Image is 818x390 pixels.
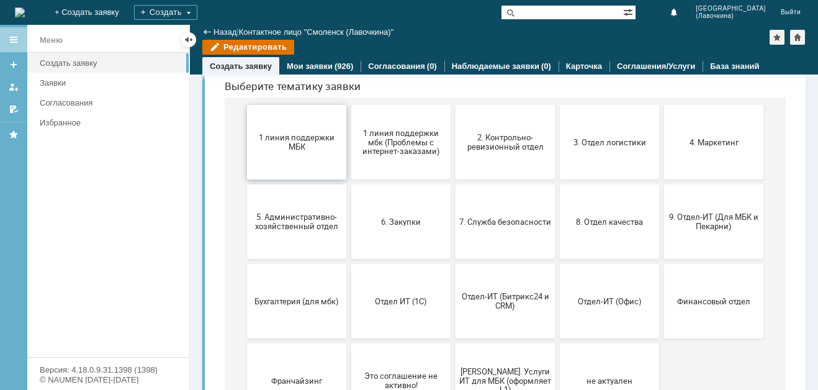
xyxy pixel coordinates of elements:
a: Мои согласования [4,99,24,119]
div: Контактное лицо "Смоленск (Лавочкина)" [239,27,394,37]
a: Соглашения/Услуги [617,61,695,71]
div: Создать заявку [40,58,181,68]
button: 1 линия поддержки МБК [32,149,132,224]
span: Финансовый отдел [453,340,545,350]
a: База знаний [710,61,759,71]
a: Карточка [566,61,602,71]
span: Отдел ИТ (1С) [140,340,232,350]
div: Заявки [40,78,181,88]
span: Бухгалтерия (для мбк) [36,340,128,350]
span: Отдел-ИТ (Офис) [349,340,441,350]
span: 1 линия поддержки МБК [36,177,128,196]
span: Отдел-ИТ (Битрикс24 и CRM) [245,336,336,355]
span: 9. Отдел-ИТ (Для МБК и Пекарни) [453,256,545,275]
div: Создать [134,5,197,20]
label: Воспользуйтесь поиском [166,30,415,43]
span: 7. Служба безопасности [245,261,336,270]
a: Перейти на домашнюю страницу [15,7,25,17]
button: Отдел-ИТ (Битрикс24 и CRM) [241,308,340,383]
div: Добавить в избранное [770,30,784,45]
div: Сделать домашней страницей [790,30,805,45]
div: | [236,27,238,36]
button: Отдел ИТ (1С) [137,308,236,383]
a: Заявки [35,73,186,93]
span: 5. Административно-хозяйственный отдел [36,256,128,275]
span: 2. Контрольно-ревизионный отдел [245,177,336,196]
button: 7. Служба безопасности [241,229,340,303]
span: 4. Маркетинг [453,181,545,191]
button: 9. Отдел-ИТ (Для МБК и Пекарни) [449,229,549,303]
div: (0) [427,61,437,71]
span: 6. Закупки [140,261,232,270]
button: 2. Контрольно-ревизионный отдел [241,149,340,224]
div: Скрыть меню [181,32,196,47]
a: Мои заявки [4,77,24,97]
button: 6. Закупки [137,229,236,303]
button: Финансовый отдел [449,308,549,383]
a: Создать заявку [4,55,24,75]
button: Бухгалтерия (для мбк) [32,308,132,383]
div: (0) [541,61,551,71]
span: 1 линия поддержки мбк (Проблемы с интернет-заказами) [140,172,232,200]
button: 5. Административно-хозяйственный отдел [32,229,132,303]
button: 8. Отдел качества [345,229,444,303]
div: Избранное [40,118,168,127]
a: Наблюдаемые заявки [452,61,539,71]
a: Создать заявку [35,53,186,73]
div: (926) [335,61,353,71]
span: [GEOGRAPHIC_DATA] [696,5,766,12]
div: © NAUMEN [DATE]-[DATE] [40,376,176,384]
button: 1 линия поддержки мбк (Проблемы с интернет-заказами) [137,149,236,224]
a: Назад [213,27,236,37]
img: logo [15,7,25,17]
a: Согласования [35,93,186,112]
header: Выберите тематику заявки [10,124,571,137]
button: 3. Отдел логистики [345,149,444,224]
button: 4. Маркетинг [449,149,549,224]
input: Например, почта или справка [166,55,415,78]
span: Расширенный поиск [623,6,636,17]
a: Согласования [368,61,425,71]
div: Меню [40,33,63,48]
button: Отдел-ИТ (Офис) [345,308,444,383]
span: 3. Отдел логистики [349,181,441,191]
span: (Лавочкина) [696,12,766,20]
span: 8. Отдел качества [349,261,441,270]
div: Согласования [40,98,181,107]
a: Мои заявки [287,61,333,71]
div: Версия: 4.18.0.9.31.1398 (1398) [40,366,176,374]
a: Создать заявку [210,61,272,71]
